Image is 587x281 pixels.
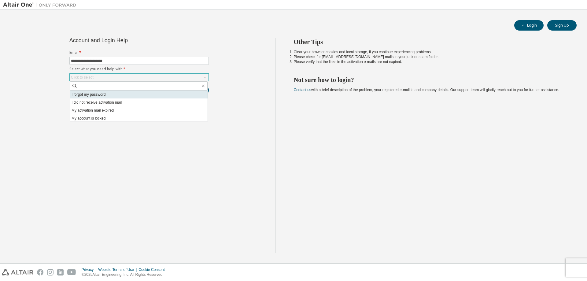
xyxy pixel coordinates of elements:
[514,20,544,31] button: Login
[294,88,311,92] a: Contact us
[3,2,79,8] img: Altair One
[37,269,43,275] img: facebook.svg
[69,67,209,72] label: Select what you need help with
[71,75,94,80] div: Click to select
[294,38,566,46] h2: Other Tips
[294,54,566,59] li: Please check for [EMAIL_ADDRESS][DOMAIN_NAME] mails in your junk or spam folder.
[70,74,209,81] div: Click to select
[47,269,54,275] img: instagram.svg
[67,269,76,275] img: youtube.svg
[547,20,577,31] button: Sign Up
[82,272,168,277] p: © 2025 Altair Engineering, Inc. All Rights Reserved.
[138,267,168,272] div: Cookie Consent
[2,269,33,275] img: altair_logo.svg
[82,267,98,272] div: Privacy
[294,50,566,54] li: Clear your browser cookies and local storage, if you continue experiencing problems.
[294,88,559,92] span: with a brief description of the problem, your registered e-mail id and company details. Our suppo...
[294,59,566,64] li: Please verify that the links in the activation e-mails are not expired.
[57,269,64,275] img: linkedin.svg
[294,76,566,84] h2: Not sure how to login?
[98,267,138,272] div: Website Terms of Use
[69,50,209,55] label: Email
[69,38,181,43] div: Account and Login Help
[70,91,208,98] li: I forgot my password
